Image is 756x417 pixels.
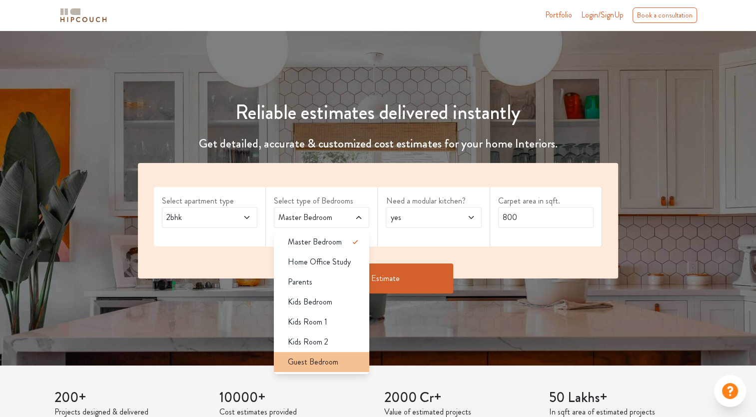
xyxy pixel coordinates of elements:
[303,263,453,293] button: Get Estimate
[162,195,257,207] label: Select apartment type
[384,389,537,406] h3: 2000 Cr+
[288,276,312,288] span: Parents
[288,296,332,308] span: Kids Bedroom
[274,228,369,238] div: select 1 more room(s)
[58,6,108,24] img: logo-horizontal.svg
[545,9,572,21] a: Portfolio
[288,356,338,368] span: Guest Bedroom
[288,336,328,348] span: Kids Room 2
[132,100,624,124] h1: Reliable estimates delivered instantly
[164,211,229,223] span: 2bhk
[498,207,594,228] input: Enter area sqft
[498,195,594,207] label: Carpet area in sqft.
[132,136,624,151] h4: Get detailed, accurate & customized cost estimates for your home Interiors.
[633,7,697,23] div: Book a consultation
[288,236,342,248] span: Master Bedroom
[388,211,453,223] span: yes
[581,9,624,20] span: Login/SignUp
[274,195,369,207] label: Select type of Bedrooms
[276,211,341,223] span: Master Bedroom
[288,316,327,328] span: Kids Room 1
[54,389,207,406] h3: 200+
[58,4,108,26] span: logo-horizontal.svg
[386,195,481,207] label: Need a modular kitchen?
[549,389,702,406] h3: 50 Lakhs+
[288,256,351,268] span: Home Office Study
[219,389,372,406] h3: 10000+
